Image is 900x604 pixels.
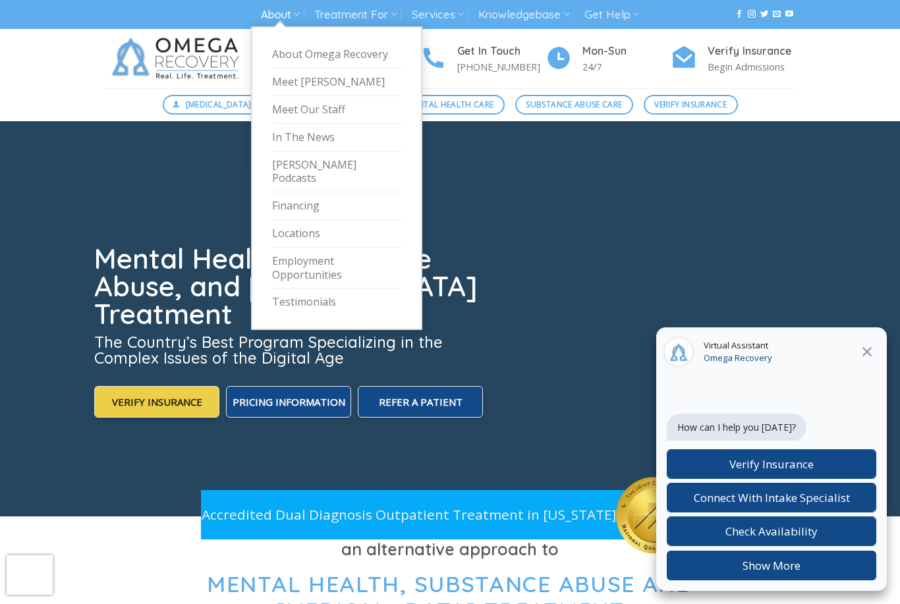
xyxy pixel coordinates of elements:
[526,98,622,111] span: Substance Abuse Care
[582,43,671,60] h4: Mon-Sun
[272,192,401,220] a: Financing
[735,10,743,19] a: Follow on Facebook
[644,95,738,115] a: Verify Insurance
[272,124,401,151] a: In The News
[104,536,796,563] h3: an alternative approach to
[272,151,401,193] a: [PERSON_NAME] Podcasts
[272,96,401,124] a: Meet Our Staff
[457,59,546,74] p: [PHONE_NUMBER]
[314,3,397,27] a: Treatment For
[584,3,639,27] a: Get Help
[407,98,493,111] span: Mental Health Care
[420,43,546,75] a: Get In Touch [PHONE_NUMBER]
[396,95,505,115] a: Mental Health Care
[261,3,300,27] a: About
[104,29,252,88] img: Omega Recovery
[708,43,796,60] h4: Verify Insurance
[671,43,796,75] a: Verify Insurance Begin Admissions
[582,59,671,74] p: 24/7
[186,98,252,111] span: [MEDICAL_DATA]
[515,95,633,115] a: Substance Abuse Care
[272,248,401,289] a: Employment Opportunities
[272,288,401,316] a: Testimonials
[94,334,486,366] h3: The Country’s Best Program Specializing in the Complex Issues of the Digital Age
[457,43,546,60] h4: Get In Touch
[163,95,263,115] a: [MEDICAL_DATA]
[94,245,486,328] h1: Mental Health, Substance Abuse, and [MEDICAL_DATA] Treatment
[773,10,781,19] a: Send us an email
[708,59,796,74] p: Begin Admissions
[272,69,401,96] a: Meet [PERSON_NAME]
[272,220,401,248] a: Locations
[201,504,616,526] p: Accredited Dual Diagnosis Outpatient Treatment in [US_STATE]
[654,98,727,111] span: Verify Insurance
[748,10,756,19] a: Follow on Instagram
[478,3,569,27] a: Knowledgebase
[272,41,401,69] a: About Omega Recovery
[760,10,768,19] a: Follow on Twitter
[785,10,793,19] a: Follow on YouTube
[412,3,464,27] a: Services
